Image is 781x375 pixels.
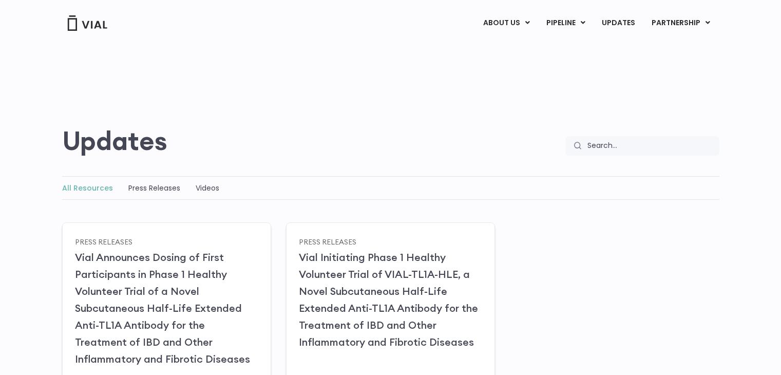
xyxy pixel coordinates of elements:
[581,136,719,156] input: Search...
[475,14,538,32] a: ABOUT USMenu Toggle
[299,237,356,246] a: Press Releases
[62,183,113,193] a: All Resources
[67,15,108,31] img: Vial Logo
[75,237,132,246] a: Press Releases
[75,251,250,365] a: Vial Announces Dosing of First Participants in Phase 1 Healthy Volunteer Trial of a Novel Subcuta...
[299,251,478,348] a: Vial Initiating Phase 1 Healthy Volunteer Trial of VIAL-TL1A-HLE, a Novel Subcutaneous Half-Life ...
[538,14,593,32] a: PIPELINEMenu Toggle
[643,14,718,32] a: PARTNERSHIPMenu Toggle
[128,183,180,193] a: Press Releases
[196,183,219,193] a: Videos
[594,14,643,32] a: UPDATES
[62,126,167,156] h2: Updates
